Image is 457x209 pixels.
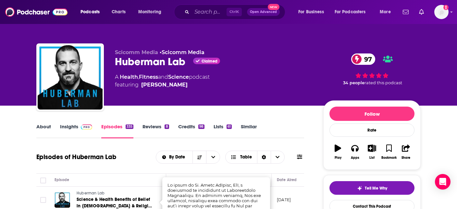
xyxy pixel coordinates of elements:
[156,155,193,159] button: open menu
[160,49,204,55] span: •
[112,7,126,17] span: Charts
[138,74,139,80] span: ,
[171,176,192,184] div: Description
[298,7,324,17] span: For Business
[168,74,189,80] a: Science
[335,7,366,17] span: For Podcasters
[169,155,187,159] span: By Date
[380,7,391,17] span: More
[225,151,285,164] button: Choose View
[435,174,451,190] div: Open Intercom Messenger
[343,80,364,85] span: 34 people
[401,156,410,160] div: Share
[364,140,380,164] button: List
[156,151,220,164] h2: Choose List sort
[141,81,188,89] a: Dr. Andrew Huberman
[36,123,51,138] a: About
[81,124,92,130] img: Podchaser Pro
[294,7,332,17] button: open menu
[115,73,210,89] div: A podcast
[241,123,257,138] a: Similar
[76,7,108,17] button: open menu
[329,107,414,121] button: Follow
[139,74,158,80] a: Fitness
[115,81,210,89] span: featuring
[227,8,242,16] span: Ctrl K
[142,123,169,138] a: Reviews8
[323,49,421,89] div: 97 34 peoplerated this podcast
[247,8,280,16] button: Open AdvancedNew
[80,7,100,17] span: Podcasts
[434,5,449,19] span: Logged in as anna.andree
[192,7,227,17] input: Search podcasts, credits, & more...
[434,5,449,19] button: Show profile menu
[381,156,397,160] div: Bookmark
[192,151,206,163] button: Sort Direction
[206,151,220,163] button: open menu
[101,123,133,138] a: Episodes335
[77,191,105,195] span: Huberman Lab
[134,7,170,17] button: open menu
[329,123,414,137] div: Rate
[40,197,46,203] span: Toggle select row
[262,176,270,184] button: Column Actions
[5,6,68,18] img: Podchaser - Follow, Share and Rate Podcasts
[55,176,69,184] div: Episode
[351,53,375,65] a: 97
[329,140,346,164] button: Play
[268,4,279,10] span: New
[77,191,154,196] a: Huberman Lab
[434,5,449,19] img: User Profile
[138,7,161,17] span: Monitoring
[250,10,277,14] span: Open Advanced
[335,156,341,160] div: Play
[351,156,359,160] div: Apps
[126,124,133,129] div: 335
[165,124,169,129] div: 8
[346,140,363,164] button: Apps
[162,49,204,55] a: Scicomm Media
[277,197,291,203] p: [DATE]
[198,124,204,129] div: 98
[365,186,387,191] span: Tell Me Why
[158,74,168,80] span: and
[329,181,414,195] button: tell me why sparkleTell Me Why
[357,186,362,191] img: tell me why sparkle
[358,53,375,65] span: 97
[380,140,397,164] button: Bookmark
[416,6,426,17] a: Show notifications dropdown
[227,124,232,129] div: 61
[369,156,375,160] div: List
[120,74,138,80] a: Health
[364,80,402,85] span: rated this podcast
[36,153,116,161] h1: Episodes of Huberman Lab
[400,6,411,17] a: Show notifications dropdown
[257,151,271,163] div: Sort Direction
[38,45,103,110] img: Huberman Lab
[178,123,204,138] a: Credits98
[375,7,399,17] button: open menu
[398,140,414,164] button: Share
[214,123,232,138] a: Lists61
[277,176,297,184] div: Date Aired
[180,5,291,19] div: Search podcasts, credits, & more...
[115,49,158,55] span: Scicomm Media
[60,123,92,138] a: InsightsPodchaser Pro
[443,5,449,10] svg: Add a profile image
[240,155,252,159] span: Table
[330,7,375,17] button: open menu
[202,60,217,63] span: Claimed
[107,7,130,17] a: Charts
